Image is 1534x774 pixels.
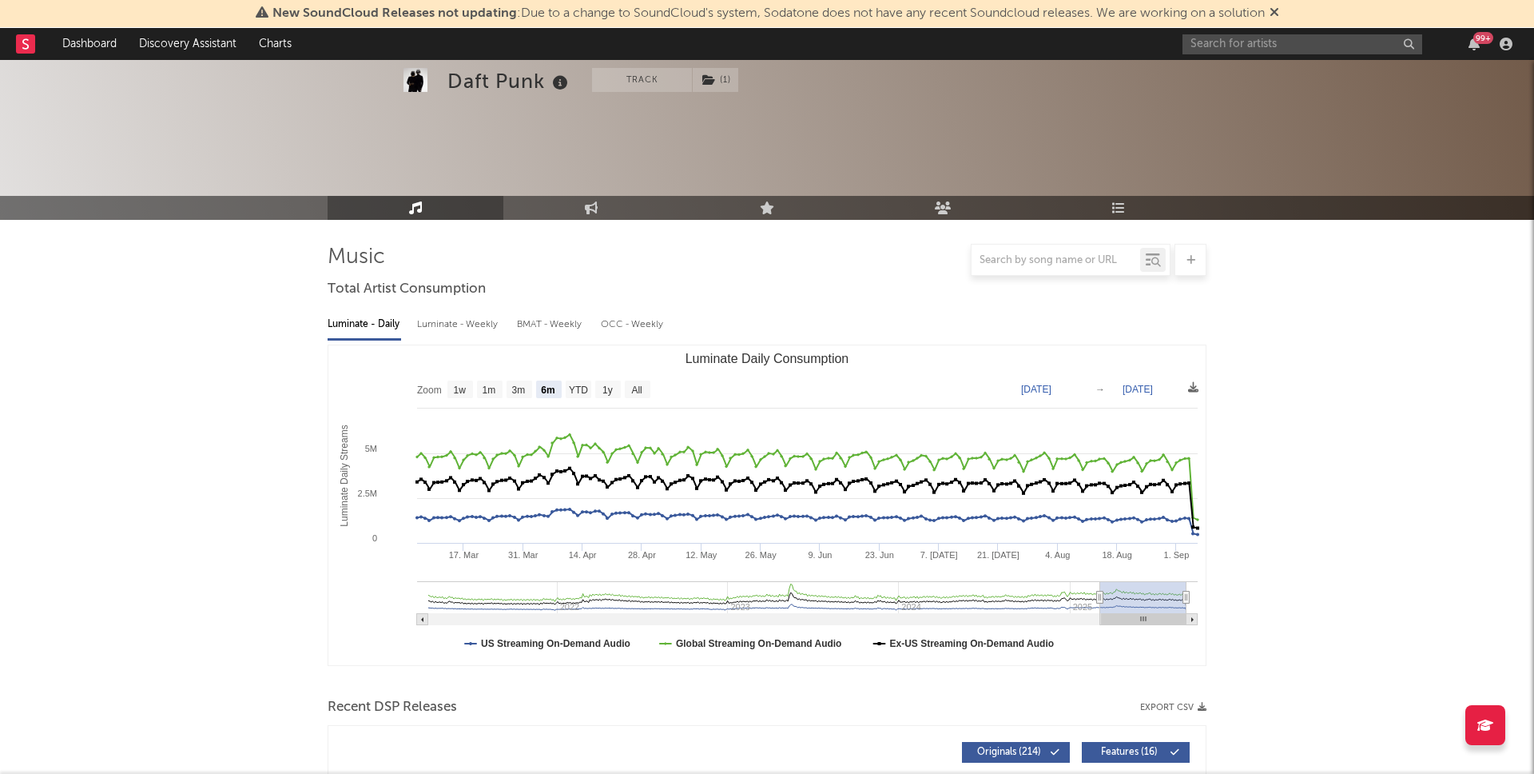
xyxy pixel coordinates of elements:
[676,638,842,649] text: Global Streaming On-Demand Audio
[508,550,538,560] text: 31. Mar
[339,425,350,526] text: Luminate Daily Streams
[962,742,1070,763] button: Originals(214)
[865,550,894,560] text: 23. Jun
[328,280,486,299] span: Total Artist Consumption
[890,638,1055,649] text: Ex-US Streaming On-Demand Audio
[51,28,128,60] a: Dashboard
[601,311,665,338] div: OCC - Weekly
[631,385,642,396] text: All
[628,550,656,560] text: 28. Apr
[417,385,442,396] text: Zoom
[1102,550,1131,560] text: 18. Aug
[686,352,849,365] text: Luminate Daily Consumption
[1092,748,1166,757] span: Features ( 16 )
[417,311,501,338] div: Luminate - Weekly
[1021,384,1051,395] text: [DATE]
[1123,384,1153,395] text: [DATE]
[1140,703,1206,712] button: Export CSV
[686,550,717,560] text: 12. May
[808,550,832,560] text: 9. Jun
[1468,38,1480,50] button: 99+
[449,550,479,560] text: 17. Mar
[1473,32,1493,44] div: 99 +
[128,28,248,60] a: Discovery Assistant
[328,311,401,338] div: Luminate - Daily
[447,68,572,94] div: Daft Punk
[272,7,517,20] span: New SoundCloud Releases not updating
[569,550,597,560] text: 14. Apr
[1270,7,1279,20] span: Dismiss
[372,533,377,543] text: 0
[272,7,1265,20] span: : Due to a change to SoundCloud's system, Sodatone does not have any recent Soundcloud releases. ...
[481,638,630,649] text: US Streaming On-Demand Audio
[920,550,958,560] text: 7. [DATE]
[972,748,1046,757] span: Originals ( 214 )
[745,550,777,560] text: 26. May
[1095,384,1105,395] text: →
[328,345,1206,665] svg: Luminate Daily Consumption
[977,550,1019,560] text: 21. [DATE]
[1182,34,1422,54] input: Search for artists
[1082,742,1190,763] button: Features(16)
[517,311,585,338] div: BMAT - Weekly
[541,385,554,396] text: 6m
[693,68,738,92] button: (1)
[972,254,1140,267] input: Search by song name or URL
[248,28,303,60] a: Charts
[1164,550,1190,560] text: 1. Sep
[512,385,526,396] text: 3m
[592,68,692,92] button: Track
[483,385,496,396] text: 1m
[692,68,739,92] span: ( 1 )
[569,385,588,396] text: YTD
[454,385,467,396] text: 1w
[365,444,377,453] text: 5M
[1045,550,1070,560] text: 4. Aug
[328,698,457,717] span: Recent DSP Releases
[602,385,613,396] text: 1y
[358,489,377,498] text: 2.5M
